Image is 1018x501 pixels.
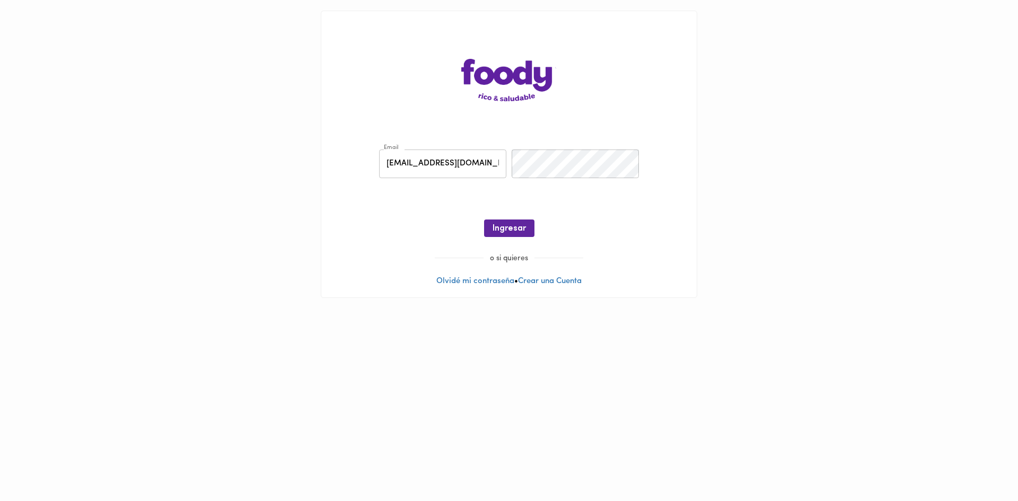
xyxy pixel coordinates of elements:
a: Crear una Cuenta [518,277,582,285]
span: Ingresar [493,224,526,234]
iframe: Messagebird Livechat Widget [956,440,1007,490]
img: logo-main-page.png [461,59,557,101]
button: Ingresar [484,219,534,237]
div: • [321,11,697,297]
a: Olvidé mi contraseña [436,277,514,285]
input: pepitoperez@gmail.com [379,150,506,179]
span: o si quieres [484,254,534,262]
